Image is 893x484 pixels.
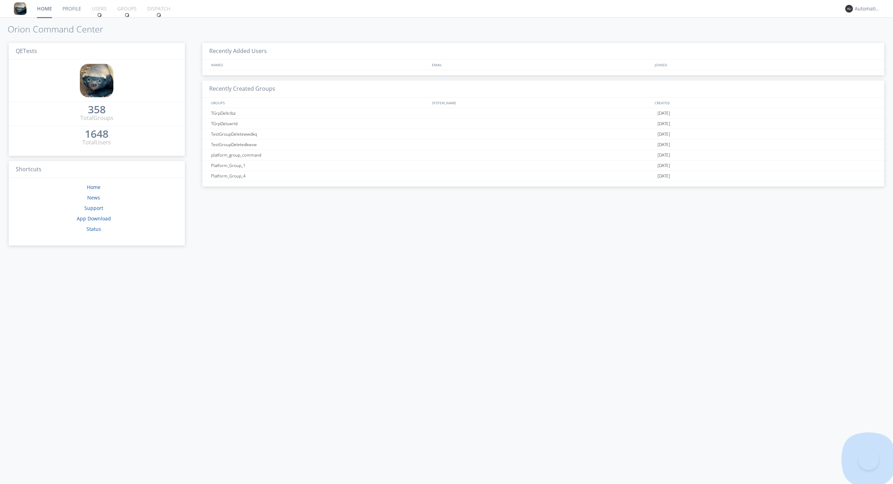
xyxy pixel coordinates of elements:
[858,449,879,470] iframe: Toggle Customer Support
[16,47,37,55] span: QETests
[658,160,670,171] span: [DATE]
[209,119,431,129] div: TGrpDeluwrld
[202,119,884,129] a: TGrpDeluwrld[DATE]
[209,129,431,139] div: TestGroupDeletewwdkq
[202,150,884,160] a: platform_group_command[DATE]
[87,194,100,201] a: News
[653,60,877,70] div: JOINED
[97,13,102,17] img: spin.svg
[125,13,129,17] img: spin.svg
[202,129,884,139] a: TestGroupDeletewwdkq[DATE]
[658,150,670,160] span: [DATE]
[209,98,428,108] div: GROUPS
[80,64,113,97] img: 8ff700cf5bab4eb8a436322861af2272
[87,184,100,190] a: Home
[82,138,111,146] div: Total Users
[209,139,431,150] div: TestGroupDeletedkwsw
[845,5,853,13] img: 373638.png
[430,98,653,108] div: SYSTEM_NAME
[202,171,884,181] a: Platform_Group_4[DATE]
[80,114,113,122] div: Total Groups
[202,108,884,119] a: TGrpDeltclbz[DATE]
[658,108,670,119] span: [DATE]
[209,150,431,160] div: platform_group_command
[658,171,670,181] span: [DATE]
[88,106,106,114] a: 358
[430,60,653,70] div: EMAIL
[653,98,877,108] div: CREATED
[85,130,108,138] a: 1648
[855,5,881,12] div: Automation+0004
[202,81,884,98] h3: Recently Created Groups
[209,160,431,171] div: Platform_Group_1
[202,43,884,60] h3: Recently Added Users
[77,215,111,222] a: App Download
[202,139,884,150] a: TestGroupDeletedkwsw[DATE]
[14,2,27,15] img: 8ff700cf5bab4eb8a436322861af2272
[658,119,670,129] span: [DATE]
[87,226,101,232] a: Status
[209,108,431,118] div: TGrpDeltclbz
[202,160,884,171] a: Platform_Group_1[DATE]
[84,205,103,211] a: Support
[658,129,670,139] span: [DATE]
[85,130,108,137] div: 1648
[9,161,185,178] h3: Shortcuts
[88,106,106,113] div: 358
[209,171,431,181] div: Platform_Group_4
[156,13,161,17] img: spin.svg
[209,60,428,70] div: NAMES
[658,139,670,150] span: [DATE]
